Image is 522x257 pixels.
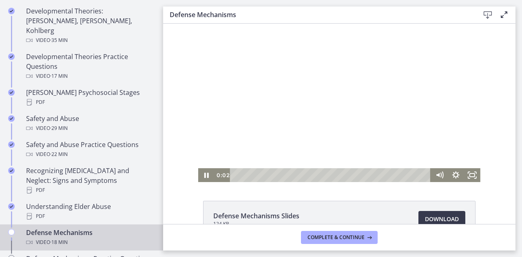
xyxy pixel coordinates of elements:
[8,115,15,122] i: Completed
[425,214,459,224] span: Download
[50,71,68,81] span: · 17 min
[26,185,153,195] div: PDF
[301,145,317,158] button: Fullscreen
[26,211,153,221] div: PDF
[418,211,465,227] a: Download
[170,10,467,20] h3: Defense Mechanisms
[26,140,153,159] div: Safety and Abuse Practice Questions
[50,237,68,247] span: · 18 min
[163,24,515,182] iframe: Video Lesson
[301,231,378,244] button: Complete & continue
[8,8,15,14] i: Completed
[50,123,68,133] span: · 29 min
[26,6,153,45] div: Developmental Theories: [PERSON_NAME], [PERSON_NAME], Kohlberg
[26,202,153,221] div: Understanding Elder Abuse
[26,237,153,247] div: Video
[26,97,153,107] div: PDF
[26,35,153,45] div: Video
[285,145,301,158] button: Show settings menu
[268,145,285,158] button: Mute
[8,203,15,210] i: Completed
[26,52,153,81] div: Developmental Theories Practice Questions
[26,149,153,159] div: Video
[8,141,15,148] i: Completed
[26,166,153,195] div: Recognizing [MEDICAL_DATA] and Neglect: Signs and Symptoms
[213,211,299,221] span: Defense Mechanisms Slides
[26,114,153,133] div: Safety and Abuse
[8,167,15,174] i: Completed
[8,89,15,96] i: Completed
[50,149,68,159] span: · 22 min
[213,221,299,227] span: 124 KB
[8,53,15,60] i: Completed
[50,35,68,45] span: · 35 min
[26,228,153,247] div: Defense Mechanisms
[307,234,365,241] span: Complete & continue
[26,71,153,81] div: Video
[26,123,153,133] div: Video
[26,88,153,107] div: [PERSON_NAME] Psychosocial Stages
